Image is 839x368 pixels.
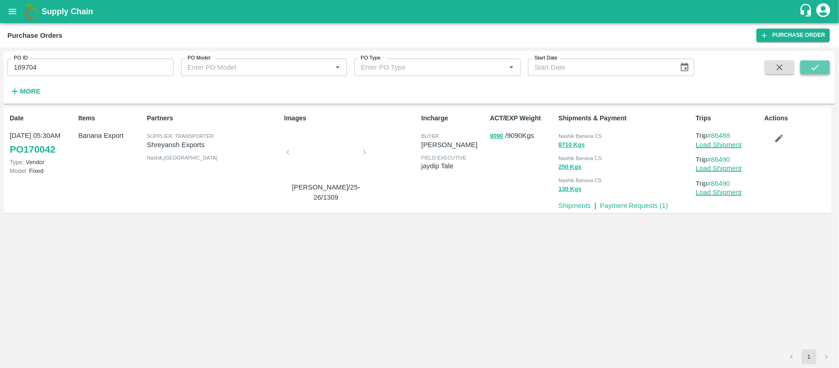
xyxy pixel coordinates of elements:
[558,162,581,172] button: 250 Kgs
[558,113,692,123] p: Shipments & Payment
[600,202,668,209] a: Payment Requests (1)
[490,131,555,141] p: / 9090 Kgs
[802,350,816,364] button: page 1
[332,61,344,73] button: Open
[757,29,830,42] a: Purchase Order
[783,350,835,364] nav: pagination navigation
[78,113,143,123] p: Items
[696,141,742,148] a: Load Shipment
[10,131,75,141] p: [DATE] 05:30AM
[41,7,93,16] b: Supply Chain
[292,182,361,203] p: [PERSON_NAME]/25-26/1309
[799,3,815,20] div: customer-support
[7,59,174,76] input: Enter PO ID
[78,131,143,141] p: Banana Export
[676,59,693,76] button: Choose date
[357,61,491,73] input: Enter PO Type
[558,178,602,183] span: Nashik Banana CS
[558,140,585,150] button: 8710 Kgs
[696,131,761,141] p: Trip
[696,189,742,196] a: Load Shipment
[10,141,55,158] a: PO170042
[421,161,486,171] p: jaydip Tale
[41,5,799,18] a: Supply Chain
[2,1,23,22] button: open drawer
[505,61,517,73] button: Open
[147,155,217,160] span: Nashik , [GEOGRAPHIC_DATA]
[421,140,486,150] p: [PERSON_NAME]
[707,180,730,187] a: #86490
[188,54,211,62] label: PO Model
[7,83,43,99] button: More
[10,159,24,166] span: Type:
[528,59,672,76] input: Start Date
[421,133,439,139] span: buyer
[534,54,557,62] label: Start Date
[14,54,28,62] label: PO ID
[558,155,602,161] span: Nashik Banana CS
[284,113,418,123] p: Images
[558,133,602,139] span: Nashik Banana CS
[591,197,596,211] div: |
[421,113,486,123] p: Incharge
[696,154,761,165] p: Trip
[421,155,466,160] span: field executive
[20,88,41,95] strong: More
[707,156,730,163] a: #86490
[10,113,75,123] p: Date
[23,2,41,21] img: logo
[707,132,730,139] a: #86488
[764,113,829,123] p: Actions
[10,167,27,174] span: Model:
[10,166,75,175] p: Fixed
[10,158,75,166] p: Vendor
[490,131,503,142] button: 9090
[696,178,761,189] p: Trip
[815,2,832,21] div: account of current user
[696,113,761,123] p: Trips
[147,133,214,139] span: Supplier, Transporter
[147,140,281,150] p: Shreyansh Exports
[558,184,581,195] button: 130 Kgs
[7,30,63,42] div: Purchase Orders
[558,202,591,209] a: Shipments
[361,54,381,62] label: PO Type
[147,113,281,123] p: Partners
[490,113,555,123] p: ACT/EXP Weight
[184,61,317,73] input: Enter PO Model
[696,165,742,172] a: Load Shipment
